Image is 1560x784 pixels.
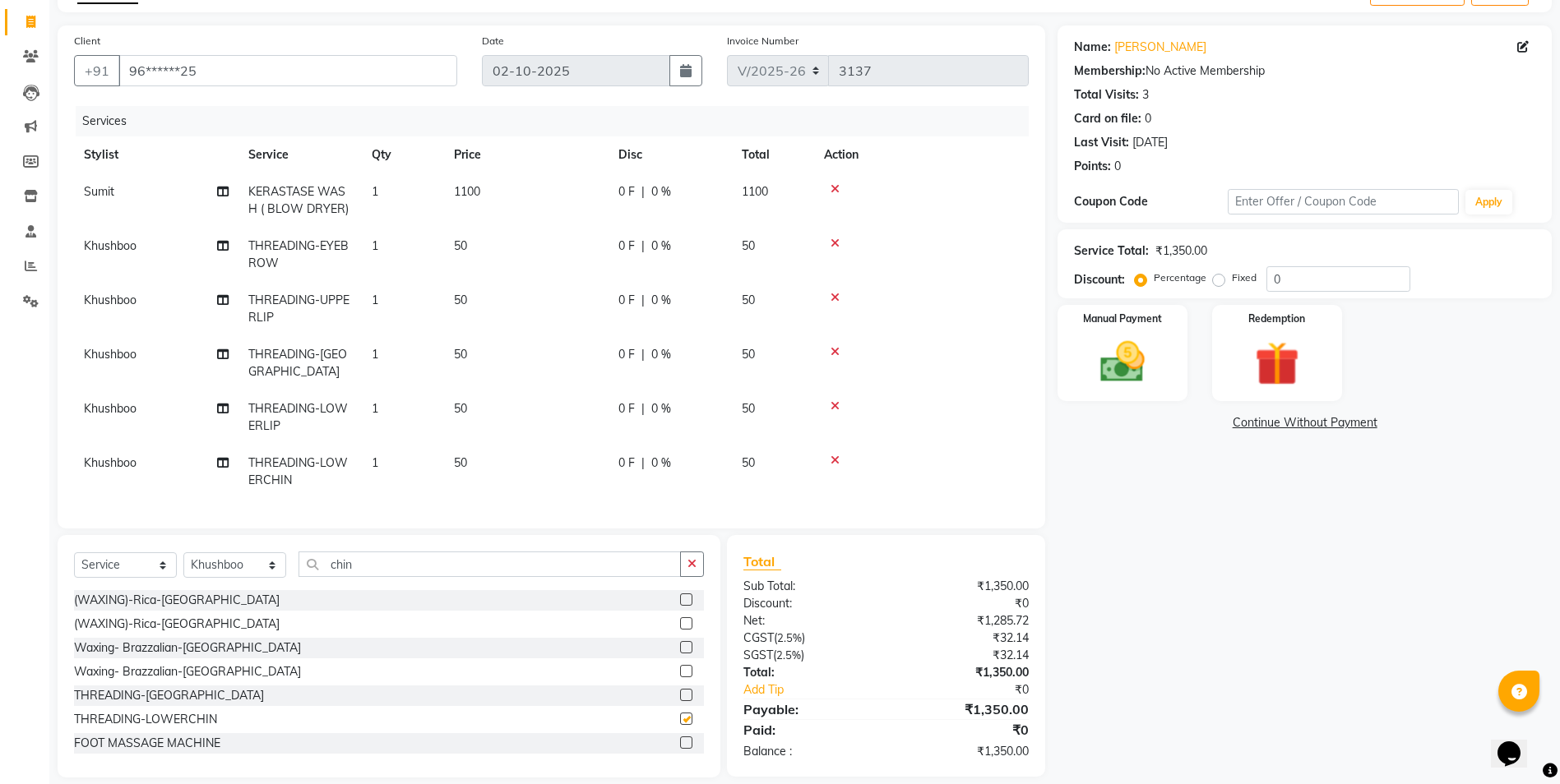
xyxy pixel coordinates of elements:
[731,664,886,681] div: Total:
[84,347,137,362] span: Khushboo
[74,711,217,728] div: THREADING-LOWERCHIN
[886,647,1042,664] div: ₹32.14
[742,184,768,199] span: 1100
[742,293,755,307] span: 50
[886,578,1042,595] div: ₹1,350.00
[618,292,635,309] span: 0 F
[743,630,774,645] span: CGST
[742,347,755,362] span: 50
[618,454,635,472] span: 0 F
[248,184,349,216] span: KERASTASE WASH ( BLOW DRYER)
[731,647,886,664] div: ( )
[641,346,645,363] span: |
[743,648,773,662] span: SGST
[248,455,348,487] span: THREADING-LOWERCHIN
[731,720,886,740] div: Paid:
[1241,336,1313,391] img: _gift.svg
[1074,158,1111,175] div: Points:
[1132,134,1168,151] div: [DATE]
[454,238,467,253] span: 50
[731,578,886,595] div: Sub Total:
[742,455,755,470] span: 50
[299,551,681,577] input: Search or Scan
[248,347,347,379] span: THREADING-[GEOGRAPHIC_DATA]
[1074,62,1535,80] div: No Active Membership
[1114,39,1206,56] a: [PERSON_NAME]
[651,400,671,417] span: 0 %
[886,664,1042,681] div: ₹1,350.00
[1074,110,1141,127] div: Card on file:
[1491,718,1544,768] iframe: chat widget
[74,136,238,173] th: Stylist
[76,106,1041,136] div: Services
[641,238,645,255] span: |
[372,347,378,362] span: 1
[886,743,1042,760] div: ₹1,350.00
[74,735,220,752] div: FOOT MASSAGE MACHINE
[1154,270,1206,285] label: Percentage
[482,34,504,48] label: Date
[618,183,635,201] span: 0 F
[84,238,137,253] span: Khushboo
[1074,62,1146,80] div: Membership:
[1248,311,1305,326] label: Redemption
[1086,336,1159,388] img: _cash.svg
[886,699,1042,719] div: ₹1,350.00
[912,681,1041,699] div: ₹0
[74,55,120,86] button: +91
[651,346,671,363] span: 0 %
[454,293,467,307] span: 50
[618,346,635,363] span: 0 F
[84,184,114,199] span: Sumit
[651,183,671,201] span: 0 %
[651,292,671,309] span: 0 %
[651,238,671,255] span: 0 %
[372,401,378,416] span: 1
[618,238,635,255] span: 0 F
[731,699,886,719] div: Payable:
[731,743,886,760] div: Balance :
[74,663,301,680] div: Waxing- Brazzalian-[GEOGRAPHIC_DATA]
[1145,110,1151,127] div: 0
[118,55,457,86] input: Search by Name/Mobile/Email/Code
[372,293,378,307] span: 1
[641,400,645,417] span: |
[886,720,1042,740] div: ₹0
[454,455,467,470] span: 50
[641,454,645,472] span: |
[84,455,137,470] span: Khushboo
[84,401,137,416] span: Khushboo
[651,454,671,472] span: 0 %
[1465,190,1512,214] button: Apply
[814,136,1029,173] th: Action
[362,136,444,173] th: Qty
[454,184,480,199] span: 1100
[1142,86,1149,104] div: 3
[454,347,467,362] span: 50
[74,687,264,704] div: THREADING-[GEOGRAPHIC_DATA]
[454,401,467,416] span: 50
[248,293,349,325] span: THREADING-UPPERLIP
[743,553,781,570] span: Total
[248,238,349,270] span: THREADING-EYEBROW
[641,292,645,309] span: |
[641,183,645,201] span: |
[74,592,280,609] div: (WAXING)-Rica-[GEOGRAPHIC_DATA]
[1074,193,1228,210] div: Coupon Code
[727,34,799,48] label: Invoice Number
[777,631,802,644] span: 2.5%
[1061,414,1548,431] a: Continue Without Payment
[74,34,100,48] label: Client
[1074,242,1149,260] div: Service Total:
[372,238,378,253] span: 1
[1074,39,1111,56] div: Name:
[1232,270,1257,285] label: Fixed
[886,630,1042,647] div: ₹32.14
[886,612,1042,630] div: ₹1,285.72
[1228,189,1458,214] input: Enter Offer / Coupon Code
[248,401,348,433] span: THREADING-LOWERLIP
[742,401,755,416] span: 50
[732,136,814,173] th: Total
[742,238,755,253] span: 50
[84,293,137,307] span: Khushboo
